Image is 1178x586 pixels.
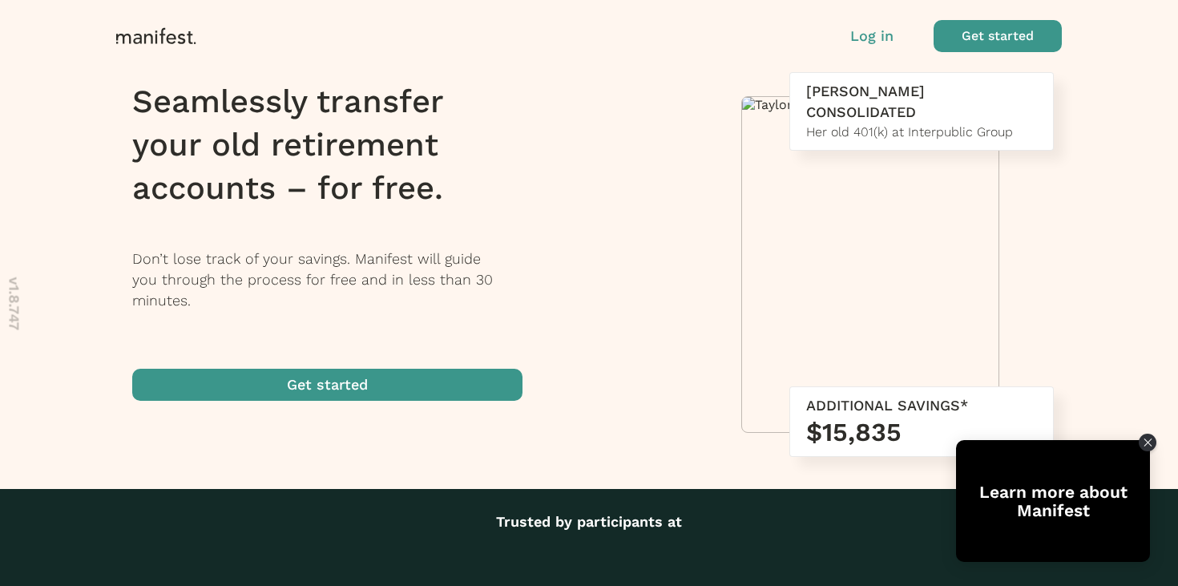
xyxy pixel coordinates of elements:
[956,440,1150,562] div: Open Tolstoy
[956,440,1150,562] div: Tolstoy bubble widget
[806,81,1037,123] div: [PERSON_NAME] CONSOLIDATED
[4,277,25,330] p: v 1.8.747
[956,483,1150,519] div: Learn more about Manifest
[850,26,894,46] button: Log in
[132,80,543,210] h1: Seamlessly transfer your old retirement accounts – for free.
[806,416,1037,448] h3: $15,835
[806,395,1037,416] div: ADDITIONAL SAVINGS*
[132,369,522,401] button: Get started
[742,97,998,112] img: Taylor
[1139,434,1156,451] div: Close Tolstoy widget
[934,20,1062,52] button: Get started
[956,440,1150,562] div: Open Tolstoy widget
[132,249,543,311] p: Don’t lose track of your savings. Manifest will guide you through the process for free and in les...
[806,123,1037,142] div: Her old 401(k) at Interpublic Group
